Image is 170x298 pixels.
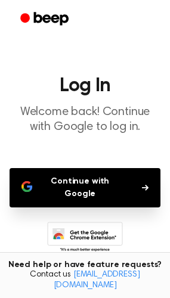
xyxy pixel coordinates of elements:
[10,105,160,135] p: Welcome back! Continue with Google to log in.
[7,270,163,291] span: Contact us
[54,271,140,290] a: [EMAIL_ADDRESS][DOMAIN_NAME]
[10,76,160,95] h1: Log In
[12,8,79,31] a: Beep
[10,168,160,207] button: Continue with Google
